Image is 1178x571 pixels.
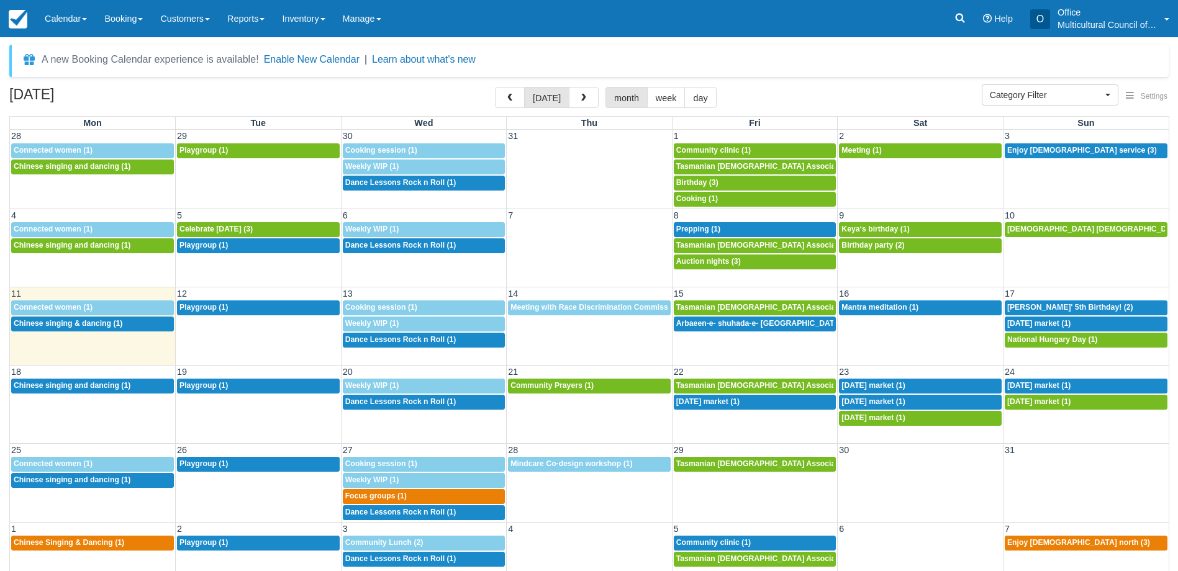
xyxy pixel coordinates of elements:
[676,397,740,406] span: [DATE] market (1)
[839,411,1002,426] a: [DATE] market (1)
[179,303,228,312] span: Playgroup (1)
[10,131,22,141] span: 28
[176,289,188,299] span: 12
[343,505,505,520] a: Dance Lessons Rock n Roll (1)
[1005,333,1167,348] a: National Hungary Day (1)
[177,457,340,472] a: Playgroup (1)
[507,524,514,534] span: 4
[674,192,836,207] a: Cooking (1)
[676,554,922,563] span: Tasmanian [DEMOGRAPHIC_DATA] Association -Weekly Praying (1)
[838,131,845,141] span: 2
[179,146,228,155] span: Playgroup (1)
[1005,222,1167,237] a: [DEMOGRAPHIC_DATA] [DEMOGRAPHIC_DATA] [GEOGRAPHIC_DATA] (1)
[345,475,399,484] span: Weekly WIP (1)
[11,222,174,237] a: Connected women (1)
[179,538,228,547] span: Playgroup (1)
[510,459,632,468] span: Mindcare Co-design workshop (1)
[342,367,354,377] span: 20
[345,492,407,500] span: Focus groups (1)
[11,160,174,174] a: Chinese singing and dancing (1)
[14,162,130,171] span: Chinese singing and dancing (1)
[674,238,836,253] a: Tasmanian [DEMOGRAPHIC_DATA] Association -Weekly Praying (1)
[345,554,456,563] span: Dance Lessons Rock n Roll (1)
[14,303,93,312] span: Connected women (1)
[11,317,174,331] a: Chinese singing & dancing (1)
[343,176,505,191] a: Dance Lessons Rock n Roll (1)
[841,146,882,155] span: Meeting (1)
[1007,397,1071,406] span: [DATE] market (1)
[838,367,850,377] span: 23
[674,254,836,269] a: Auction nights (3)
[841,225,909,233] span: Keya‘s birthday (1)
[676,257,741,266] span: Auction nights (3)
[990,89,1102,101] span: Category Filter
[179,241,228,250] span: Playgroup (1)
[14,319,122,328] span: Chinese singing & dancing (1)
[673,524,680,534] span: 5
[365,54,367,65] span: |
[676,381,922,390] span: Tasmanian [DEMOGRAPHIC_DATA] Association -Weekly Praying (1)
[674,143,836,158] a: Community clinic (1)
[674,317,836,331] a: Arbaeen-e- shuhada-e- [GEOGRAPHIC_DATA] (1)
[676,146,751,155] span: Community clinic (1)
[11,379,174,393] a: Chinese singing and dancing (1)
[1030,9,1050,29] div: O
[838,524,845,534] span: 6
[345,335,456,344] span: Dance Lessons Rock n Roll (1)
[251,118,266,128] span: Tue
[676,194,718,203] span: Cooking (1)
[345,397,456,406] span: Dance Lessons Rock n Roll (1)
[343,395,505,410] a: Dance Lessons Rock n Roll (1)
[343,222,505,237] a: Weekly WIP (1)
[343,143,505,158] a: Cooking session (1)
[177,300,340,315] a: Playgroup (1)
[982,84,1118,106] button: Category Filter
[507,210,514,220] span: 7
[343,300,505,315] a: Cooking session (1)
[581,118,597,128] span: Thu
[9,10,27,29] img: checkfront-main-nav-mini-logo.png
[1005,317,1167,331] a: [DATE] market (1)
[10,445,22,455] span: 25
[343,379,505,393] a: Weekly WIP (1)
[524,87,569,108] button: [DATE]
[1005,379,1167,393] a: [DATE] market (1)
[176,210,183,220] span: 5
[14,225,93,233] span: Connected women (1)
[673,289,685,299] span: 15
[839,238,1002,253] a: Birthday party (2)
[345,381,399,390] span: Weekly WIP (1)
[749,118,760,128] span: Fri
[342,289,354,299] span: 13
[177,222,340,237] a: Celebrate [DATE] (3)
[674,176,836,191] a: Birthday (3)
[1058,6,1157,19] p: Office
[510,381,594,390] span: Community Prayers (1)
[345,146,417,155] span: Cooking session (1)
[345,303,417,312] span: Cooking session (1)
[342,445,354,455] span: 27
[647,87,686,108] button: week
[1007,538,1150,547] span: Enjoy [DEMOGRAPHIC_DATA] north (3)
[11,457,174,472] a: Connected women (1)
[177,536,340,551] a: Playgroup (1)
[83,118,102,128] span: Mon
[14,459,93,468] span: Connected women (1)
[1004,524,1011,534] span: 7
[342,524,349,534] span: 3
[14,381,130,390] span: Chinese singing and dancing (1)
[343,552,505,567] a: Dance Lessons Rock n Roll (1)
[684,87,716,108] button: day
[1004,210,1016,220] span: 10
[11,143,174,158] a: Connected women (1)
[674,536,836,551] a: Community clinic (1)
[176,524,183,534] span: 2
[345,241,456,250] span: Dance Lessons Rock n Roll (1)
[839,300,1002,315] a: Mantra meditation (1)
[342,131,354,141] span: 30
[345,319,399,328] span: Weekly WIP (1)
[343,317,505,331] a: Weekly WIP (1)
[839,143,1002,158] a: Meeting (1)
[676,225,720,233] span: Prepping (1)
[264,53,360,66] button: Enable New Calendar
